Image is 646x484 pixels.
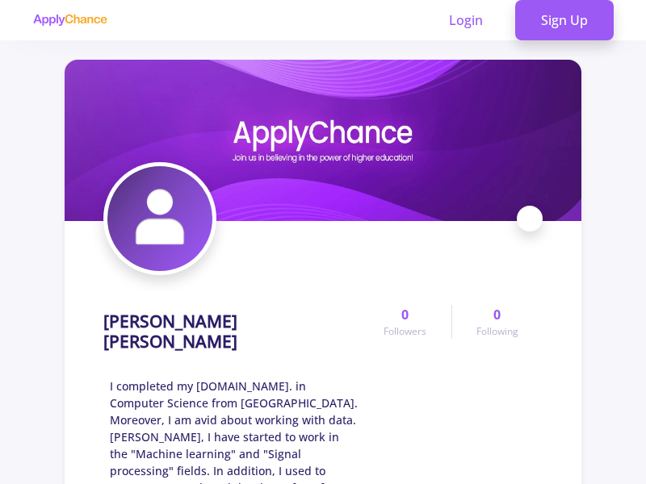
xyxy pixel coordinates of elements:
span: Following [476,324,518,339]
span: 0 [493,305,501,324]
img: applychance logo text only [32,14,107,27]
h1: [PERSON_NAME] [PERSON_NAME] [103,311,359,352]
img: Omid Reza Heidaricover image [65,60,581,221]
span: 0 [401,305,409,324]
span: Followers [384,324,426,339]
a: 0Followers [359,305,451,339]
img: Omid Reza Heidariavatar [107,166,212,271]
a: 0Following [451,305,543,339]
